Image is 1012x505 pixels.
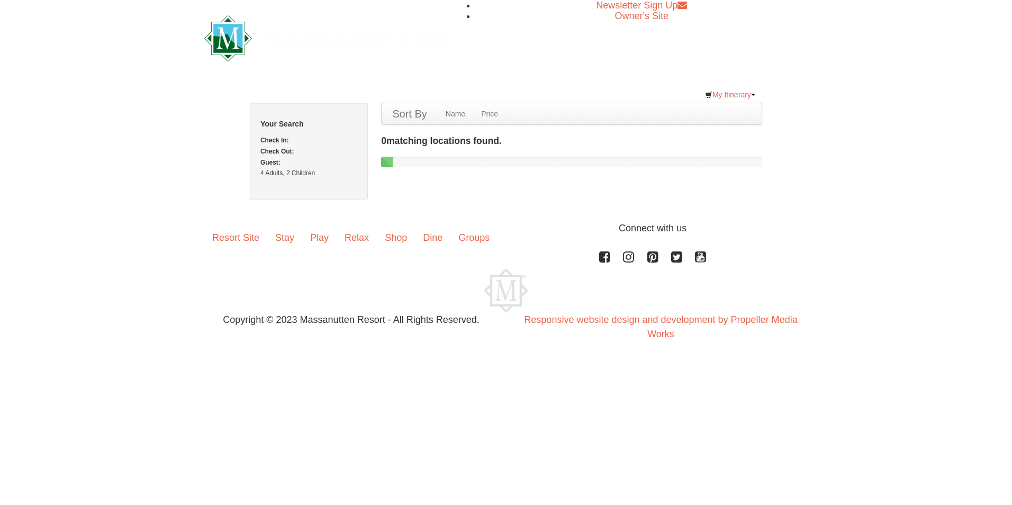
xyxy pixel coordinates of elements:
strong: Check Out: [260,148,294,155]
a: Play [302,221,337,254]
a: Dine [415,221,450,254]
a: Price [473,103,506,124]
p: Connect with us [204,221,808,236]
a: Shop [377,221,415,254]
a: Responsive website design and development by Propeller Media Works [524,314,797,339]
img: Massanutten Resort Logo [484,268,528,313]
a: Resort Site [204,221,267,254]
h4: matching locations found. [381,136,762,146]
img: Massanutten Resort Logo [204,15,447,61]
p: Copyright © 2023 Massanutten Resort - All Rights Reserved. [196,313,506,327]
a: Groups [450,221,498,254]
a: Sort By [382,103,438,124]
a: Massanutten Resort [204,24,447,49]
a: Relax [337,221,377,254]
strong: Check In: [260,137,289,144]
a: My Itinerary [698,87,762,103]
a: Stay [267,221,302,254]
div: 4 Adults, 2 Children [260,168,357,178]
strong: Guest: [260,159,281,166]
a: Name [438,103,473,124]
h5: Your Search [260,119,357,129]
a: Owner's Site [615,11,668,21]
span: 0 [381,136,386,146]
